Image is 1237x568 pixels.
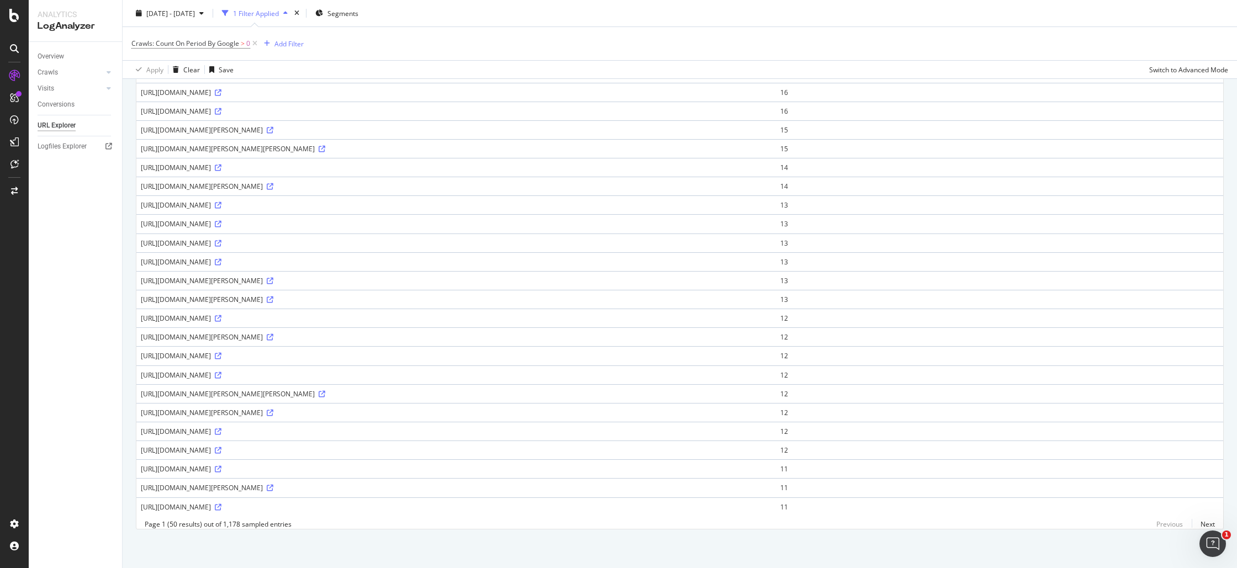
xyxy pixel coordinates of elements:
span: Crawls: Count On Period By Google [131,39,239,48]
div: [URL][DOMAIN_NAME] [141,107,771,116]
td: 16 [776,102,1223,120]
div: [URL][DOMAIN_NAME] [141,351,771,360]
div: [URL][DOMAIN_NAME] [141,314,771,323]
div: [URL][DOMAIN_NAME][PERSON_NAME] [141,182,771,191]
div: [URL][DOMAIN_NAME] [141,88,771,97]
span: 0 [246,36,250,51]
div: [URL][DOMAIN_NAME] [141,464,771,474]
a: Visits [38,83,103,94]
div: LogAnalyzer [38,20,113,33]
div: [URL][DOMAIN_NAME][PERSON_NAME] [141,408,771,417]
div: 1 Filter Applied [233,8,279,18]
div: URL Explorer [38,120,76,131]
div: Visits [38,83,54,94]
td: 12 [776,309,1223,327]
td: 13 [776,195,1223,214]
td: 11 [776,478,1223,497]
div: Add Filter [274,39,304,48]
div: [URL][DOMAIN_NAME][PERSON_NAME] [141,125,771,135]
button: [DATE] - [DATE] [131,4,208,22]
div: [URL][DOMAIN_NAME] [141,427,771,436]
div: [URL][DOMAIN_NAME][PERSON_NAME] [141,276,771,285]
div: times [292,8,302,19]
div: [URL][DOMAIN_NAME][PERSON_NAME] [141,295,771,304]
button: 1 Filter Applied [218,4,292,22]
span: > [241,39,245,48]
td: 12 [776,327,1223,346]
td: 12 [776,422,1223,440]
div: [URL][DOMAIN_NAME][PERSON_NAME][PERSON_NAME] [141,389,771,399]
div: [URL][DOMAIN_NAME] [141,257,771,267]
td: 15 [776,120,1223,139]
td: 13 [776,233,1223,252]
span: Segments [327,8,358,18]
a: Overview [38,51,114,62]
div: [URL][DOMAIN_NAME] [141,219,771,229]
div: Overview [38,51,64,62]
button: Add Filter [260,37,304,50]
td: 13 [776,290,1223,309]
td: 11 [776,497,1223,516]
div: [URL][DOMAIN_NAME] [141,370,771,380]
div: Apply [146,65,163,74]
td: 11 [776,459,1223,478]
div: [URL][DOMAIN_NAME] [141,445,771,455]
a: Crawls [38,67,103,78]
td: 13 [776,214,1223,233]
div: Clear [183,65,200,74]
td: 15 [776,139,1223,158]
div: Logfiles Explorer [38,141,87,152]
div: [URL][DOMAIN_NAME][PERSON_NAME] [141,332,771,342]
a: URL Explorer [38,120,114,131]
div: Analytics [38,9,113,20]
div: [URL][DOMAIN_NAME] [141,163,771,172]
td: 16 [776,83,1223,102]
td: 13 [776,252,1223,271]
td: 12 [776,440,1223,459]
td: 13 [776,271,1223,290]
span: [DATE] - [DATE] [146,8,195,18]
td: 14 [776,158,1223,177]
a: Conversions [38,99,114,110]
div: Page 1 (50 results) out of 1,178 sampled entries [145,519,292,529]
td: 12 [776,365,1223,384]
a: Logfiles Explorer [38,141,114,152]
td: 12 [776,384,1223,403]
span: 1 [1222,530,1231,539]
div: [URL][DOMAIN_NAME][PERSON_NAME] [141,483,771,492]
div: [URL][DOMAIN_NAME] [141,200,771,210]
div: Switch to Advanced Mode [1149,65,1228,74]
div: [URL][DOMAIN_NAME] [141,502,771,512]
button: Segments [311,4,363,22]
div: Conversions [38,99,75,110]
div: [URL][DOMAIN_NAME][PERSON_NAME][PERSON_NAME] [141,144,771,153]
button: Save [205,61,234,78]
div: [URL][DOMAIN_NAME] [141,238,771,248]
div: Crawls [38,67,58,78]
button: Apply [131,61,163,78]
td: 12 [776,346,1223,365]
button: Clear [168,61,200,78]
button: Switch to Advanced Mode [1145,61,1228,78]
td: 12 [776,403,1223,422]
a: Next [1192,516,1215,532]
div: Save [219,65,234,74]
iframe: Intercom live chat [1199,530,1226,557]
td: 14 [776,177,1223,195]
